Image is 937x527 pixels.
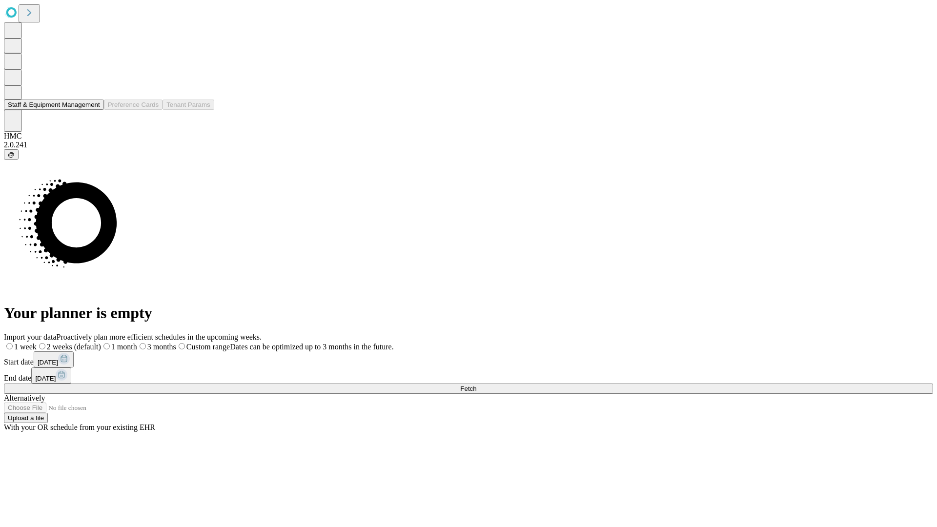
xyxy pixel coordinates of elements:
span: Dates can be optimized up to 3 months in the future. [230,343,393,351]
h1: Your planner is empty [4,304,933,322]
span: Import your data [4,333,57,341]
span: 1 month [111,343,137,351]
span: With your OR schedule from your existing EHR [4,423,155,431]
span: Proactively plan more efficient schedules in the upcoming weeks. [57,333,262,341]
input: Custom rangeDates can be optimized up to 3 months in the future. [179,343,185,349]
span: 1 week [14,343,37,351]
div: End date [4,367,933,384]
span: @ [8,151,15,158]
input: 1 month [103,343,110,349]
span: Custom range [186,343,230,351]
button: [DATE] [34,351,74,367]
input: 1 week [6,343,13,349]
button: Preference Cards [104,100,163,110]
span: 2 weeks (default) [47,343,101,351]
div: HMC [4,132,933,141]
button: [DATE] [31,367,71,384]
span: [DATE] [38,359,58,366]
button: @ [4,149,19,160]
button: Fetch [4,384,933,394]
button: Upload a file [4,413,48,423]
span: Fetch [460,385,476,392]
span: [DATE] [35,375,56,382]
span: 3 months [147,343,176,351]
button: Staff & Equipment Management [4,100,104,110]
div: 2.0.241 [4,141,933,149]
input: 2 weeks (default) [39,343,45,349]
div: Start date [4,351,933,367]
button: Tenant Params [163,100,214,110]
input: 3 months [140,343,146,349]
span: Alternatively [4,394,45,402]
